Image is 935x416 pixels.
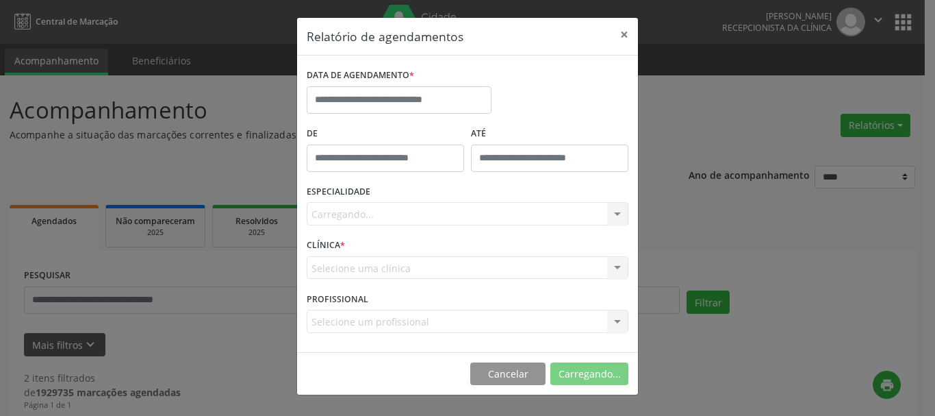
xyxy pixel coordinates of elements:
button: Close [611,18,638,51]
button: Carregando... [550,363,628,386]
label: DATA DE AGENDAMENTO [307,65,414,86]
button: Cancelar [470,363,546,386]
h5: Relatório de agendamentos [307,27,463,45]
label: ATÉ [471,123,628,145]
label: CLÍNICA [307,235,345,256]
label: De [307,123,464,145]
label: PROFISSIONAL [307,289,368,310]
label: ESPECIALIDADE [307,182,370,203]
